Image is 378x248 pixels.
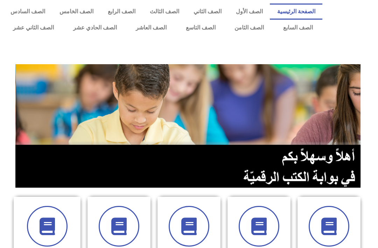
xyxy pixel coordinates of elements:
[143,4,187,20] a: الصف الثالث
[3,20,64,36] a: الصف الثاني عشر
[273,20,322,36] a: الصف السابع
[229,4,270,20] a: الصف الأول
[63,20,126,36] a: الصف الحادي عشر
[52,4,101,20] a: الصف الخامس
[126,20,176,36] a: الصف العاشر
[3,4,52,20] a: الصف السادس
[270,4,322,20] a: الصفحة الرئيسية
[225,20,274,36] a: الصف الثامن
[101,4,143,20] a: الصف الرابع
[186,4,229,20] a: الصف الثاني
[176,20,225,36] a: الصف التاسع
